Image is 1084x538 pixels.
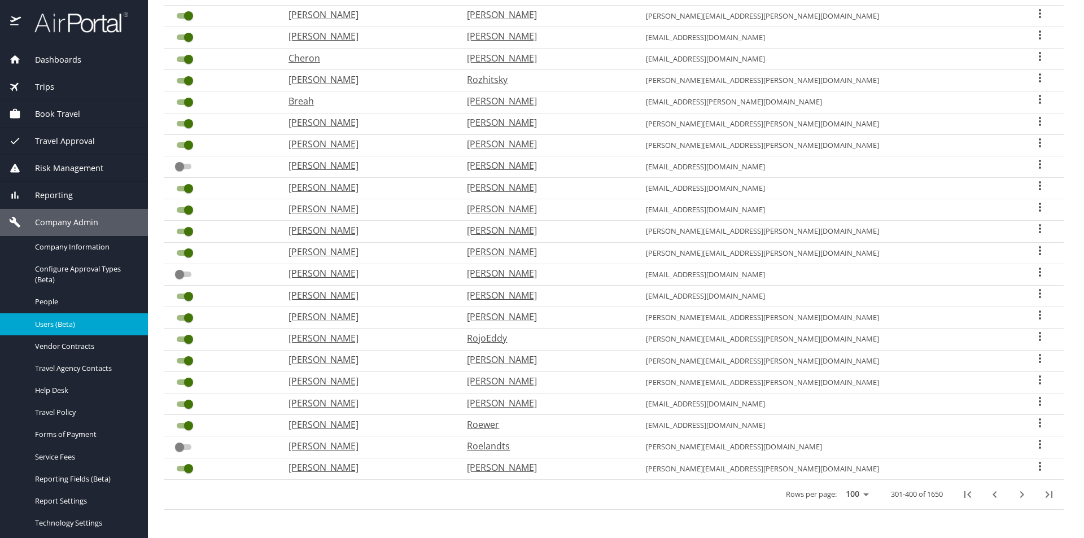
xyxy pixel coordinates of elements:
[289,94,444,108] p: Breah
[467,266,623,280] p: [PERSON_NAME]
[467,181,623,194] p: [PERSON_NAME]
[289,374,444,388] p: [PERSON_NAME]
[289,137,444,151] p: [PERSON_NAME]
[467,8,623,21] p: [PERSON_NAME]
[35,474,134,484] span: Reporting Fields (Beta)
[35,429,134,440] span: Forms of Payment
[637,178,1017,199] td: [EMAIL_ADDRESS][DOMAIN_NAME]
[467,310,623,323] p: [PERSON_NAME]
[289,116,444,129] p: [PERSON_NAME]
[637,48,1017,69] td: [EMAIL_ADDRESS][DOMAIN_NAME]
[21,216,98,229] span: Company Admin
[467,288,623,302] p: [PERSON_NAME]
[637,393,1017,414] td: [EMAIL_ADDRESS][DOMAIN_NAME]
[467,353,623,366] p: [PERSON_NAME]
[289,51,444,65] p: Cheron
[289,331,444,345] p: [PERSON_NAME]
[35,452,134,462] span: Service Fees
[289,29,444,43] p: [PERSON_NAME]
[467,461,623,474] p: [PERSON_NAME]
[289,202,444,216] p: [PERSON_NAME]
[289,8,444,21] p: [PERSON_NAME]
[467,202,623,216] p: [PERSON_NAME]
[637,70,1017,91] td: [PERSON_NAME][EMAIL_ADDRESS][PERSON_NAME][DOMAIN_NAME]
[289,310,444,323] p: [PERSON_NAME]
[289,439,444,453] p: [PERSON_NAME]
[637,264,1017,285] td: [EMAIL_ADDRESS][DOMAIN_NAME]
[637,307,1017,329] td: [PERSON_NAME][EMAIL_ADDRESS][PERSON_NAME][DOMAIN_NAME]
[637,242,1017,264] td: [PERSON_NAME][EMAIL_ADDRESS][PERSON_NAME][DOMAIN_NAME]
[21,108,80,120] span: Book Travel
[637,199,1017,221] td: [EMAIL_ADDRESS][DOMAIN_NAME]
[637,329,1017,350] td: [PERSON_NAME][EMAIL_ADDRESS][PERSON_NAME][DOMAIN_NAME]
[22,11,128,33] img: airportal-logo.png
[35,264,134,285] span: Configure Approval Types (Beta)
[289,266,444,280] p: [PERSON_NAME]
[841,486,873,503] select: rows per page
[637,415,1017,436] td: [EMAIL_ADDRESS][DOMAIN_NAME]
[289,245,444,259] p: [PERSON_NAME]
[289,159,444,172] p: [PERSON_NAME]
[35,319,134,330] span: Users (Beta)
[35,496,134,506] span: Report Settings
[289,418,444,431] p: [PERSON_NAME]
[637,286,1017,307] td: [EMAIL_ADDRESS][DOMAIN_NAME]
[637,371,1017,393] td: [PERSON_NAME][EMAIL_ADDRESS][PERSON_NAME][DOMAIN_NAME]
[289,73,444,86] p: [PERSON_NAME]
[10,11,22,33] img: icon-airportal.png
[35,242,134,252] span: Company Information
[35,341,134,352] span: Vendor Contracts
[21,189,73,202] span: Reporting
[981,481,1008,508] button: previous page
[289,353,444,366] p: [PERSON_NAME]
[467,116,623,129] p: [PERSON_NAME]
[467,396,623,410] p: [PERSON_NAME]
[467,29,623,43] p: [PERSON_NAME]
[289,396,444,410] p: [PERSON_NAME]
[467,374,623,388] p: [PERSON_NAME]
[467,73,623,86] p: Rozhitsky
[467,94,623,108] p: [PERSON_NAME]
[21,162,103,174] span: Risk Management
[289,461,444,474] p: [PERSON_NAME]
[289,288,444,302] p: [PERSON_NAME]
[467,331,623,345] p: RojoEddy
[467,418,623,431] p: Roewer
[954,481,981,508] button: first page
[637,436,1017,458] td: [PERSON_NAME][EMAIL_ADDRESS][DOMAIN_NAME]
[35,296,134,307] span: People
[467,159,623,172] p: [PERSON_NAME]
[1035,481,1063,508] button: last page
[637,134,1017,156] td: [PERSON_NAME][EMAIL_ADDRESS][PERSON_NAME][DOMAIN_NAME]
[637,91,1017,113] td: [EMAIL_ADDRESS][PERSON_NAME][DOMAIN_NAME]
[637,5,1017,27] td: [PERSON_NAME][EMAIL_ADDRESS][PERSON_NAME][DOMAIN_NAME]
[891,491,943,498] p: 301-400 of 1650
[21,54,81,66] span: Dashboards
[35,518,134,528] span: Technology Settings
[786,491,837,498] p: Rows per page:
[289,181,444,194] p: [PERSON_NAME]
[467,51,623,65] p: [PERSON_NAME]
[467,224,623,237] p: [PERSON_NAME]
[1008,481,1035,508] button: next page
[637,458,1017,479] td: [PERSON_NAME][EMAIL_ADDRESS][PERSON_NAME][DOMAIN_NAME]
[637,113,1017,134] td: [PERSON_NAME][EMAIL_ADDRESS][PERSON_NAME][DOMAIN_NAME]
[35,363,134,374] span: Travel Agency Contacts
[637,221,1017,242] td: [PERSON_NAME][EMAIL_ADDRESS][PERSON_NAME][DOMAIN_NAME]
[637,156,1017,177] td: [EMAIL_ADDRESS][DOMAIN_NAME]
[467,439,623,453] p: Roelandts
[467,137,623,151] p: [PERSON_NAME]
[35,407,134,418] span: Travel Policy
[21,81,54,93] span: Trips
[637,350,1017,371] td: [PERSON_NAME][EMAIL_ADDRESS][PERSON_NAME][DOMAIN_NAME]
[21,135,95,147] span: Travel Approval
[467,245,623,259] p: [PERSON_NAME]
[637,27,1017,48] td: [EMAIL_ADDRESS][DOMAIN_NAME]
[289,224,444,237] p: [PERSON_NAME]
[35,385,134,396] span: Help Desk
